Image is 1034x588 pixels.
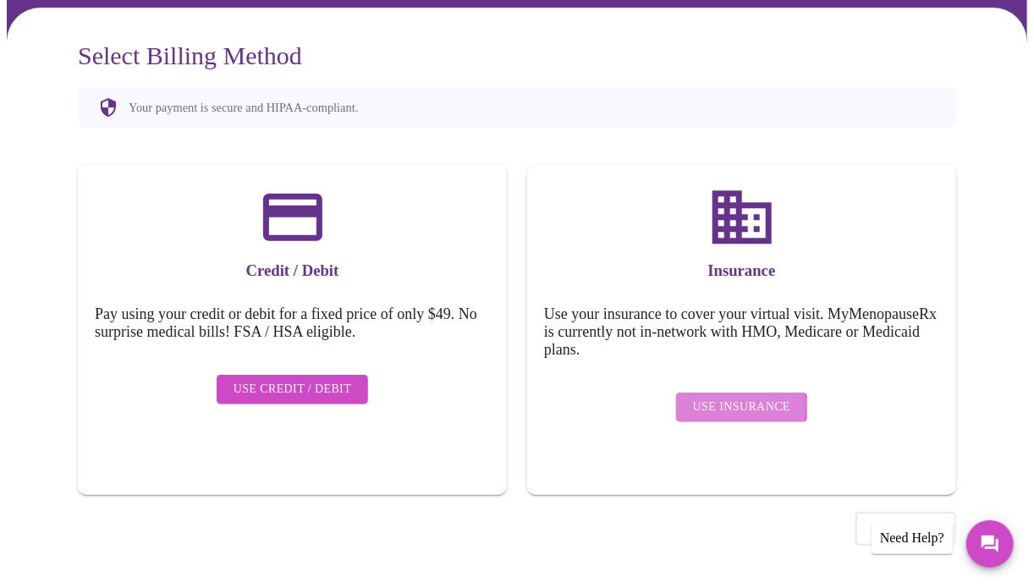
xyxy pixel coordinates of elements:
h5: Pay using your credit or debit for a fixed price of only $49. No surprise medical bills! FSA / HS... [95,305,490,341]
button: Previous [855,512,956,546]
h3: Insurance [544,261,939,280]
p: Your payment is secure and HIPAA-compliant. [129,101,358,115]
button: Messages [966,520,1014,568]
h3: Select Billing Method [78,41,956,70]
span: Previous [874,518,938,540]
button: Use Insurance [676,393,807,422]
h5: Use your insurance to cover your virtual visit. MyMenopauseRx is currently not in-network with HM... [544,305,939,359]
h3: Credit / Debit [95,261,490,280]
button: Use Credit / Debit [217,375,369,404]
span: Use Credit / Debit [234,379,352,400]
div: Need Help? [872,522,953,554]
span: Use Insurance [693,397,790,418]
